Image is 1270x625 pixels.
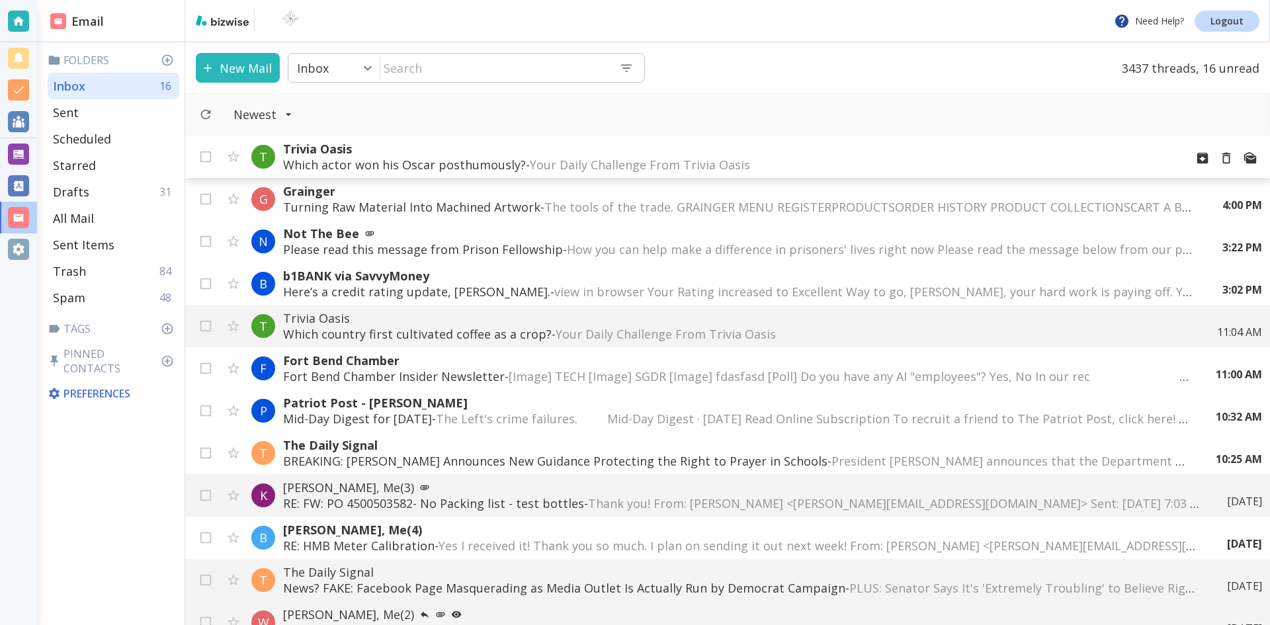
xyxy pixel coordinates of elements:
p: 3437 threads, 16 unread [1114,53,1259,83]
p: T [259,572,267,588]
p: Here’s a credit rating update, [PERSON_NAME]. - [283,284,1196,300]
button: Move to Trash [1214,146,1238,170]
p: Which actor won his Oscar posthumously? - [283,157,1175,173]
p: N [259,233,268,249]
p: b1BANK via SavvyMoney [283,268,1196,284]
div: Sent Items [48,231,179,258]
p: 11:00 AM [1216,367,1262,382]
p: P [260,403,267,419]
p: Fort Bend Chamber [283,353,1189,368]
p: Drafts [53,184,89,200]
div: All Mail [48,205,179,231]
p: RE: FW: PO 4500503582- No Packing list - test bottles - [283,495,1201,511]
p: Tags [48,321,179,336]
p: 3:02 PM [1222,282,1262,297]
div: Sent [48,99,179,126]
input: Search [380,54,609,81]
p: 10:32 AM [1216,409,1262,424]
p: F [260,360,267,376]
p: Trivia Oasis [283,310,1191,326]
div: Scheduled [48,126,179,152]
p: BREAKING: [PERSON_NAME] Announces New Guidance Protecting the Right to Prayer in Schools - [283,453,1189,469]
p: [PERSON_NAME], Me (3) [283,479,1201,495]
img: BioTech International [260,11,321,32]
p: Logout [1210,17,1244,26]
img: bizwise [196,15,249,26]
p: Which country first cultivated coffee as a crop? - [283,326,1191,342]
p: B [259,530,267,546]
p: T [259,149,267,165]
p: Starred [53,157,96,173]
p: T [259,445,267,461]
p: Please read this message from Prison Fellowship - [283,241,1196,257]
span: [Image] TECH [Image] SGDR [Image] fdasfasd [Poll] Do you have any AI "employees"? Yes, No In our ... [509,368,1239,384]
p: [DATE] [1227,536,1262,551]
p: Scheduled [53,131,111,147]
p: 48 [159,290,177,305]
div: Preferences [45,381,179,406]
div: Drafts31 [48,179,179,205]
p: The Daily Signal [283,437,1189,453]
div: Inbox16 [48,73,179,99]
a: Logout [1195,11,1259,32]
p: [PERSON_NAME], Me (2) [283,606,1201,622]
p: Patriot Post - [PERSON_NAME] [283,395,1189,411]
p: Trivia Oasis [283,141,1175,157]
svg: Your most recent message has not been opened yet [451,609,462,620]
p: 11:04 AM [1217,325,1262,339]
p: Folders [48,53,179,67]
p: Spam [53,290,85,306]
button: Archive [1191,146,1214,170]
p: News? FAKE: Facebook Page Masquerading as Media Outlet Is Actually Run by Democrat Campaign - [283,580,1201,596]
p: Trash [53,263,86,279]
div: Spam48 [48,284,179,311]
p: 3:22 PM [1222,240,1262,255]
p: RE: HMB Meter Calibration - [283,538,1201,554]
p: 31 [159,185,177,199]
button: Filter [220,100,306,129]
button: New Mail [196,53,280,83]
p: Inbox [53,78,85,94]
p: 4:00 PM [1222,198,1262,212]
p: B [259,276,267,292]
p: K [260,487,267,503]
p: The Daily Signal [283,564,1201,580]
p: 10:25 AM [1216,452,1262,466]
p: Preferences [48,386,177,401]
p: [DATE] [1227,494,1262,509]
p: Need Help? [1114,13,1184,29]
p: Turning Raw Material Into Machined Artwork - [283,199,1196,215]
p: Inbox [297,60,329,76]
p: G [259,191,268,207]
p: Sent Items [53,237,114,253]
p: Not The Bee [283,226,1196,241]
span: Your Daily Challenge From Trivia Oasis ‌ ‌ ‌ ‌ ‌ ‌ ‌ ‌ ‌ ‌ ‌ ‌ ‌ ‌ ‌ ‌ ‌ ‌ ‌ ‌ ‌ ‌ ‌ ‌ ‌ ‌ ‌ ‌ ‌ ... [556,326,1044,342]
button: Mark as Read [1238,146,1262,170]
p: Sent [53,104,79,120]
img: DashboardSidebarEmail.svg [50,13,66,29]
h2: Email [50,13,104,30]
div: Trash84 [48,258,179,284]
span: Your Daily Challenge From Trivia Oasis ‌ ‌ ‌ ‌ ‌ ‌ ‌ ‌ ‌ ‌ ‌ ‌ ‌ ‌ ‌ ‌ ‌ ‌ ‌ ‌ ‌ ‌ ‌ ‌ ‌ ‌ ‌ ‌ ‌ ... [530,157,1018,173]
p: Fort Bend Chamber Insider Newsletter - [283,368,1189,384]
p: [DATE] [1227,579,1262,593]
p: 84 [159,264,177,278]
p: Grainger [283,183,1196,199]
button: Refresh [194,103,218,126]
p: Pinned Contacts [48,347,179,376]
p: T [259,318,267,334]
p: All Mail [53,210,94,226]
p: Mid-Day Digest for [DATE] - [283,411,1189,427]
div: Starred [48,152,179,179]
p: [PERSON_NAME], Me (4) [283,522,1201,538]
p: 16 [159,79,177,93]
